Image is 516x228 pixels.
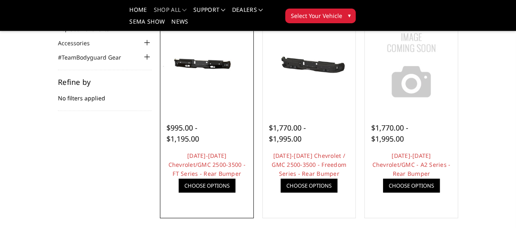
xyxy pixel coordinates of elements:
[371,123,408,144] span: $1,770.00 - $1,995.00
[58,78,152,111] div: No filters applied
[232,7,263,19] a: Dealers
[58,53,131,62] a: #TeamBodyguard Gear
[162,44,251,86] img: 2020-2026 Chevrolet/GMC 2500-3500 - FT Series - Rear Bumper
[162,21,251,110] a: 2020-2026 Chevrolet/GMC 2500-3500 - FT Series - Rear Bumper 2020-2026 Chevrolet/GMC 2500-3500 - F...
[193,7,226,19] a: Support
[166,123,199,144] span: $995.00 - $1,195.00
[58,78,152,86] h5: Refine by
[179,179,235,193] a: Choose Options
[281,179,337,193] a: Choose Options
[129,19,165,31] a: SEMA Show
[285,9,356,23] button: Select Your Vehicle
[171,19,188,31] a: News
[383,179,440,193] a: Choose Options
[348,11,350,20] span: ▾
[372,152,450,177] a: [DATE]-[DATE] Chevrolet/GMC - A2 Series - Rear Bumper
[168,152,245,177] a: [DATE]-[DATE] Chevrolet/GMC 2500-3500 - FT Series - Rear Bumper
[154,7,187,19] a: shop all
[290,11,342,20] span: Select Your Vehicle
[475,189,516,228] iframe: Chat Widget
[265,44,354,86] img: 2020-2025 Chevrolet / GMC 2500-3500 - Freedom Series - Rear Bumper
[269,123,306,144] span: $1,770.00 - $1,995.00
[129,7,147,19] a: Home
[265,21,354,110] a: 2020-2025 Chevrolet / GMC 2500-3500 - Freedom Series - Rear Bumper 2020-2025 Chevrolet / GMC 2500...
[58,39,100,47] a: Accessories
[272,152,346,177] a: [DATE]-[DATE] Chevrolet / GMC 2500-3500 - Freedom Series - Rear Bumper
